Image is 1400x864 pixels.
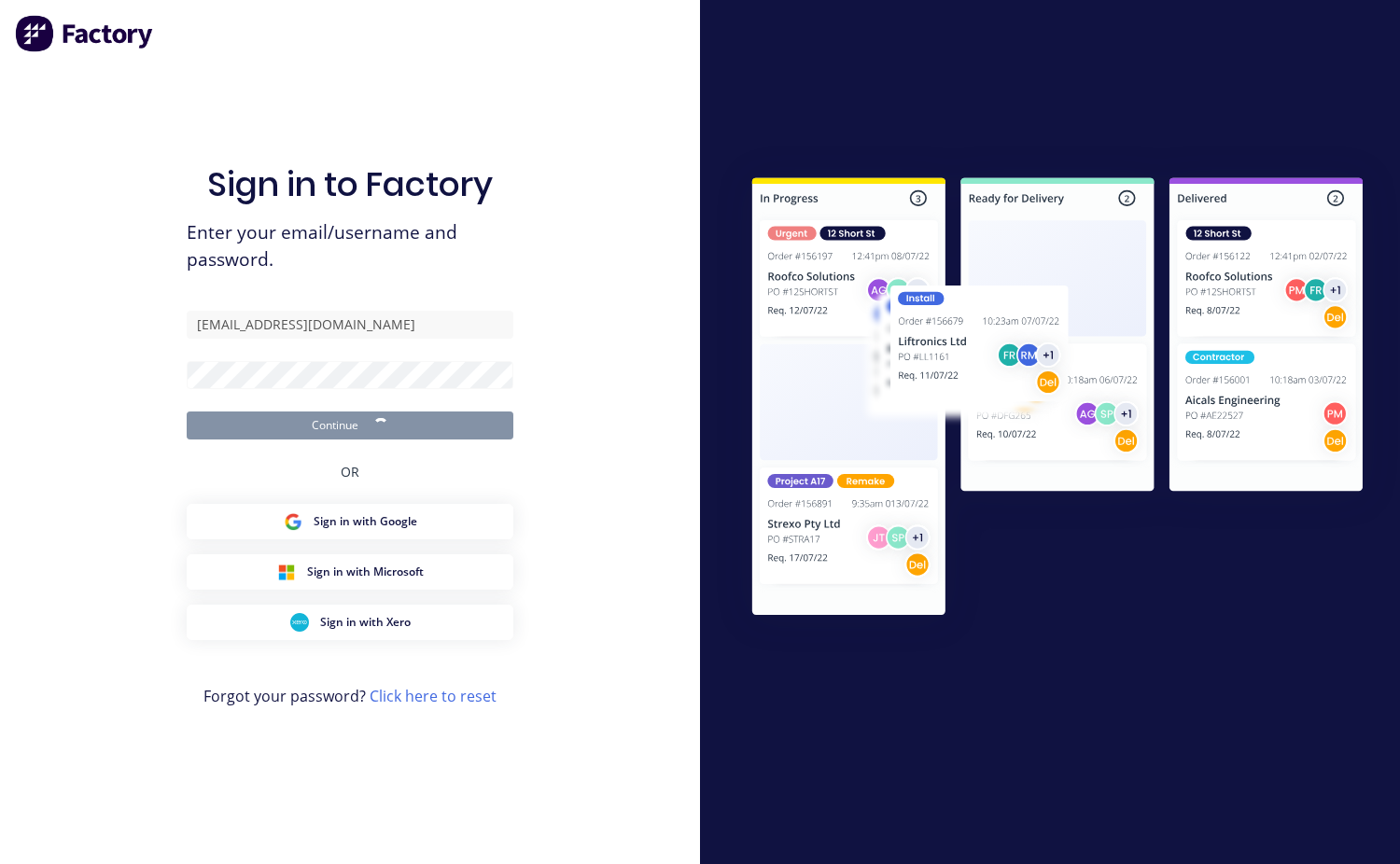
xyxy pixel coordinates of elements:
div: OR [341,439,359,504]
a: Click here to reset [370,686,497,706]
img: Factory [15,15,155,52]
button: Continue [187,411,513,439]
span: Enter your email/username and password. [187,219,513,273]
span: Sign in with Xero [320,614,411,631]
img: Microsoft Sign in [277,563,296,581]
span: Sign in with Microsoft [307,564,424,580]
span: Sign in with Google [314,513,417,530]
button: Xero Sign inSign in with Xero [187,605,513,640]
img: Google Sign in [284,512,302,531]
span: Forgot your password? [203,685,497,707]
button: Microsoft Sign inSign in with Microsoft [187,554,513,590]
img: Sign in [715,144,1400,655]
button: Google Sign inSign in with Google [187,504,513,539]
h1: Sign in to Factory [207,164,493,204]
img: Xero Sign in [290,613,309,632]
input: Email/Username [187,311,513,339]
